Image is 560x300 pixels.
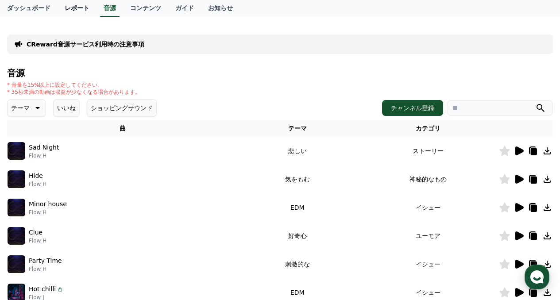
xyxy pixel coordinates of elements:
[238,250,357,278] td: 刺激的な
[29,171,43,181] p: Hide
[114,227,170,249] a: 設定
[29,256,62,265] p: Party Time
[29,285,56,294] p: Hot chilli
[23,240,39,247] span: ホーム
[357,120,499,137] th: カテゴリ
[29,237,46,244] p: Flow H
[29,181,46,188] p: Flow H
[7,120,238,137] th: 曲
[357,165,499,193] td: 神秘的なもの
[238,165,357,193] td: 気をもむ
[58,227,114,249] a: チャット
[27,40,144,49] a: CReward音源サービス利用時の注意事項
[29,143,59,152] p: Sad Night
[238,120,357,137] th: テーマ
[3,227,58,249] a: ホーム
[357,193,499,222] td: イシュー
[29,228,42,237] p: Clue
[7,81,140,88] p: * 音量を15%以上に設定してください。
[7,88,140,96] p: * 35秒未満の動画は収益が少なくなる場合があります。
[8,227,25,245] img: music
[238,222,357,250] td: 好奇心
[382,100,443,116] button: チャンネル登録
[76,240,97,247] span: チャット
[238,137,357,165] td: 悲しい
[53,99,80,117] button: いいね
[8,255,25,273] img: music
[137,240,147,247] span: 設定
[8,142,25,160] img: music
[7,99,46,117] button: テーマ
[87,99,157,117] button: ショッピングサウンド
[357,250,499,278] td: イシュー
[8,199,25,216] img: music
[7,68,553,78] h4: 音源
[357,137,499,165] td: ストーリー
[29,200,67,209] p: Minor house
[29,209,67,216] p: Flow H
[11,102,30,114] p: テーマ
[238,193,357,222] td: EDM
[8,170,25,188] img: music
[29,265,62,273] p: Flow H
[357,222,499,250] td: ユーモア
[29,152,59,159] p: Flow H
